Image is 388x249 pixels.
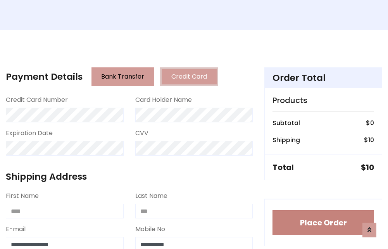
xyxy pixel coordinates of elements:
[6,71,83,82] h4: Payment Details
[135,95,192,105] label: Card Holder Name
[6,191,39,201] label: First Name
[272,96,374,105] h5: Products
[361,163,374,172] h5: $
[366,162,374,173] span: 10
[6,171,253,182] h4: Shipping Address
[370,118,374,127] span: 0
[6,95,68,105] label: Credit Card Number
[6,225,26,234] label: E-mail
[272,163,294,172] h5: Total
[368,136,374,144] span: 10
[366,119,374,127] h6: $
[272,72,374,83] h4: Order Total
[272,136,300,144] h6: Shipping
[272,119,300,127] h6: Subtotal
[91,67,154,86] button: Bank Transfer
[135,225,165,234] label: Mobile No
[6,129,53,138] label: Expiration Date
[364,136,374,144] h6: $
[135,129,148,138] label: CVV
[135,191,167,201] label: Last Name
[160,67,218,86] button: Credit Card
[272,210,374,235] button: Place Order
